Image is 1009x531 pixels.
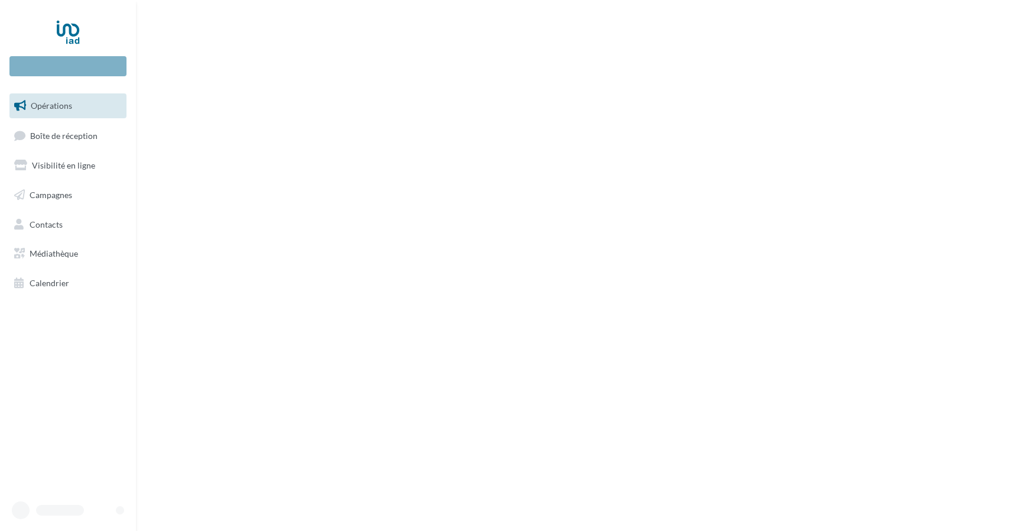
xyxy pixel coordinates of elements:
[30,190,72,200] span: Campagnes
[9,56,126,76] div: Nouvelle campagne
[30,278,69,288] span: Calendrier
[7,271,129,296] a: Calendrier
[32,160,95,170] span: Visibilité en ligne
[31,101,72,111] span: Opérations
[30,248,78,258] span: Médiathèque
[7,183,129,208] a: Campagnes
[7,241,129,266] a: Médiathèque
[7,153,129,178] a: Visibilité en ligne
[30,130,98,140] span: Boîte de réception
[7,93,129,118] a: Opérations
[30,219,63,229] span: Contacts
[7,123,129,148] a: Boîte de réception
[7,212,129,237] a: Contacts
